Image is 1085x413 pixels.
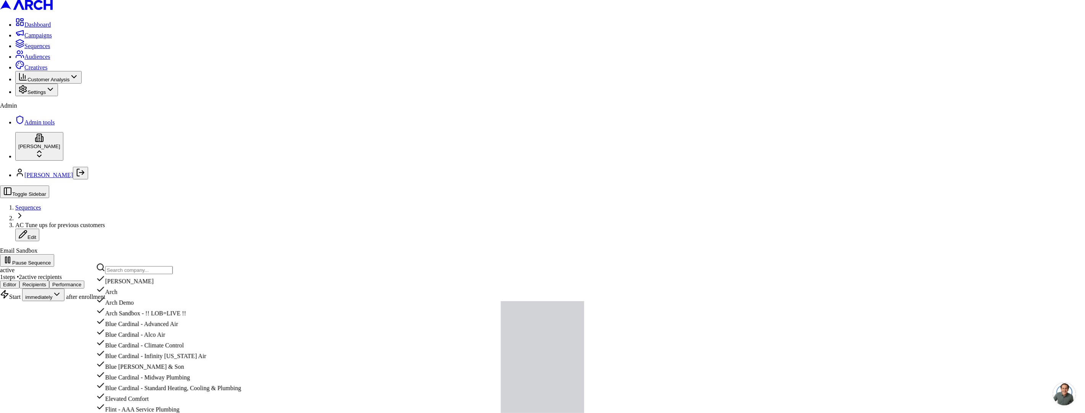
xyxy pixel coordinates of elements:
[96,295,267,306] div: Arch Demo
[96,381,267,392] div: Blue Cardinal - Standard Heating, Cooling & Plumbing
[49,281,84,289] button: Performance
[24,172,73,178] a: [PERSON_NAME]
[24,32,52,39] span: Campaigns
[96,274,267,285] div: [PERSON_NAME]
[96,349,267,360] div: Blue Cardinal - Infinity [US_STATE] Air
[96,285,267,295] div: Arch
[18,144,60,149] span: [PERSON_NAME]
[15,204,41,211] span: Sequences
[105,266,173,274] input: Search company...
[24,53,50,60] span: Audiences
[24,43,50,49] span: Sequences
[27,77,69,82] span: Customer Analysis
[1053,382,1076,405] div: Open chat
[73,167,88,179] button: Log out
[96,360,267,370] div: Blue [PERSON_NAME] & Son
[96,338,267,349] div: Blue Cardinal - Climate Control
[15,222,105,228] span: AC Tune ups for previous customers
[12,191,46,197] span: Toggle Sidebar
[27,234,36,240] span: Edit
[96,327,267,338] div: Blue Cardinal - Alco Air
[96,370,267,381] div: Blue Cardinal - Midway Plumbing
[96,392,267,402] div: Elevated Comfort
[22,289,64,301] button: immediately
[96,306,267,317] div: Arch Sandbox - !! LOB=LIVE !!
[24,21,51,28] span: Dashboard
[19,281,49,289] button: Recipients
[27,89,46,95] span: Settings
[96,402,267,413] div: Flint - AAA Service Plumbing
[24,64,47,71] span: Creatives
[96,317,267,327] div: Blue Cardinal - Advanced Air
[24,119,55,126] span: Admin tools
